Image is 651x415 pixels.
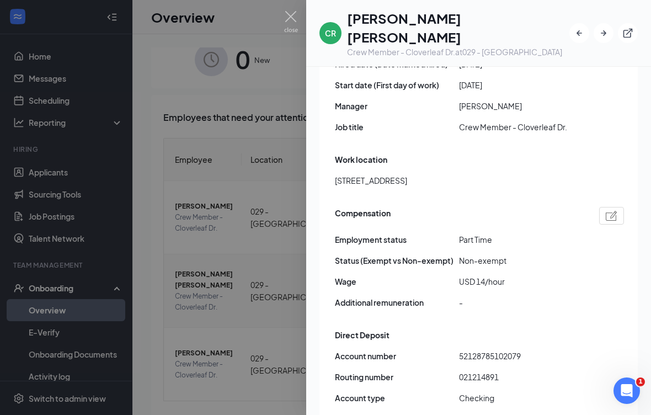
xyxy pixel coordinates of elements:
span: [DATE] [459,79,583,91]
svg: ArrowLeftNew [574,28,585,39]
span: [STREET_ADDRESS] [335,174,407,187]
span: Manager [335,100,459,112]
span: Crew Member - Cloverleaf Dr. [459,121,583,133]
span: [PERSON_NAME] [459,100,583,112]
span: Employment status [335,233,459,246]
span: Part Time [459,233,583,246]
span: - [459,296,583,308]
span: Work location [335,153,387,166]
h1: [PERSON_NAME] [PERSON_NAME] [347,9,569,46]
span: Non-exempt [459,254,583,267]
span: Status (Exempt vs Non-exempt) [335,254,459,267]
span: USD 14/hour [459,275,583,288]
div: CR [325,28,336,39]
span: Wage [335,275,459,288]
span: 52128785102079 [459,350,583,362]
span: Job title [335,121,459,133]
button: ArrowLeftNew [569,23,589,43]
span: Additional remuneration [335,296,459,308]
span: Compensation [335,207,391,225]
div: Crew Member - Cloverleaf Dr. at 029 - [GEOGRAPHIC_DATA] [347,46,569,57]
iframe: Intercom live chat [613,377,640,404]
svg: ArrowRight [598,28,609,39]
span: Checking [459,392,583,404]
button: ArrowRight [594,23,613,43]
button: ExternalLink [618,23,638,43]
span: Direct Deposit [335,329,389,341]
span: Start date (First day of work) [335,79,459,91]
span: 021214891 [459,371,583,383]
span: Routing number [335,371,459,383]
span: Account type [335,392,459,404]
span: 1 [636,377,645,386]
span: Account number [335,350,459,362]
svg: ExternalLink [622,28,633,39]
